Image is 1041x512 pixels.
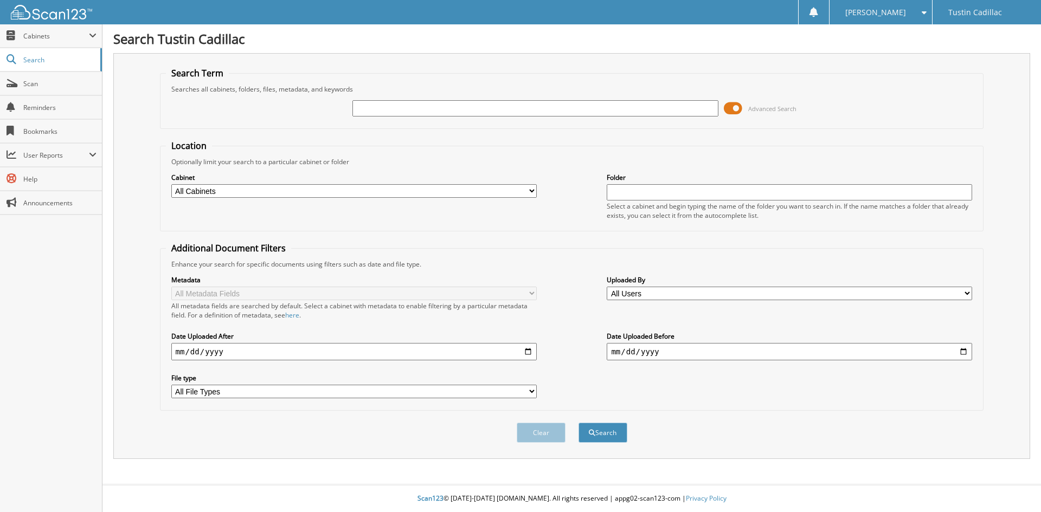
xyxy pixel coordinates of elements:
span: User Reports [23,151,89,160]
img: scan123-logo-white.svg [11,5,92,20]
legend: Search Term [166,67,229,79]
div: Enhance your search for specific documents using filters such as date and file type. [166,260,978,269]
input: end [607,343,972,360]
input: start [171,343,537,360]
span: Help [23,174,97,184]
label: File type [171,373,537,383]
span: Bookmarks [23,127,97,136]
span: Advanced Search [748,105,796,113]
legend: Additional Document Filters [166,242,291,254]
legend: Location [166,140,212,152]
span: Tustin Cadillac [948,9,1002,16]
button: Search [579,423,627,443]
span: Scan123 [417,494,444,503]
label: Uploaded By [607,275,972,284]
div: Select a cabinet and begin typing the name of the folder you want to search in. If the name match... [607,202,972,220]
span: Search [23,55,95,64]
span: Reminders [23,103,97,112]
span: Announcements [23,198,97,208]
span: [PERSON_NAME] [845,9,906,16]
div: © [DATE]-[DATE] [DOMAIN_NAME]. All rights reserved | appg02-scan123-com | [102,485,1041,512]
button: Clear [517,423,566,443]
label: Date Uploaded Before [607,332,972,341]
label: Folder [607,173,972,182]
span: Scan [23,79,97,88]
label: Cabinet [171,173,537,182]
h1: Search Tustin Cadillac [113,30,1030,48]
div: All metadata fields are searched by default. Select a cabinet with metadata to enable filtering b... [171,301,537,320]
label: Date Uploaded After [171,332,537,341]
span: Cabinets [23,31,89,41]
div: Optionally limit your search to a particular cabinet or folder [166,157,978,166]
label: Metadata [171,275,537,284]
a: here [285,310,299,320]
div: Searches all cabinets, folders, files, metadata, and keywords [166,85,978,94]
a: Privacy Policy [686,494,727,503]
